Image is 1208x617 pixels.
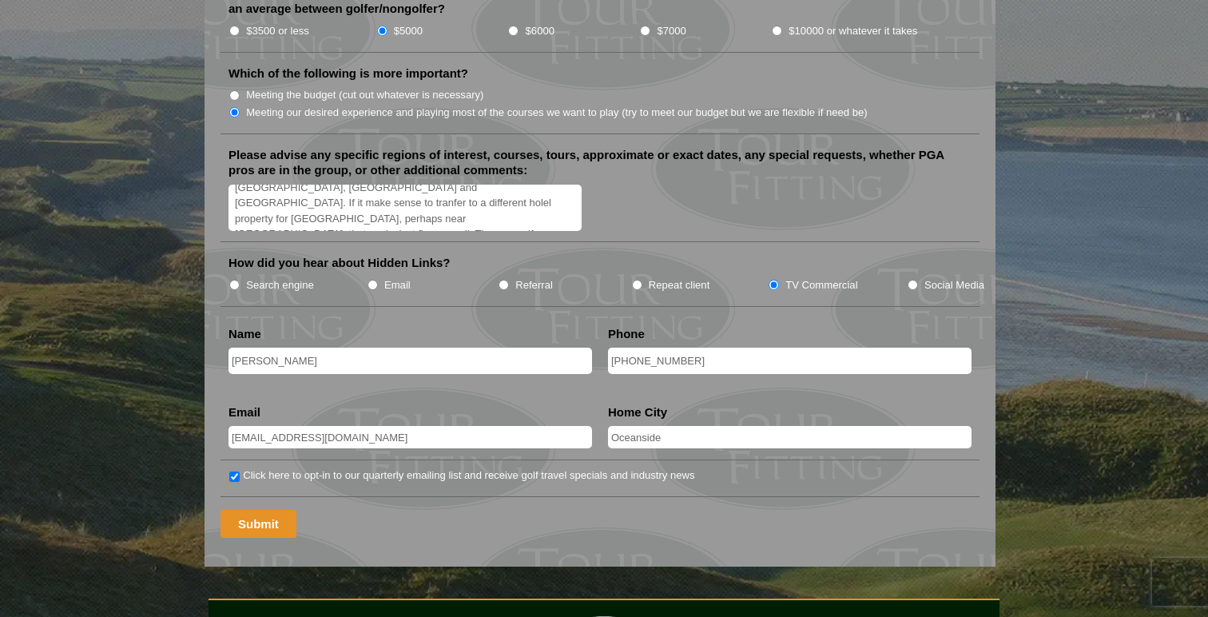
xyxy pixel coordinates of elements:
label: Email [384,277,411,293]
label: Home City [608,404,667,420]
label: Search engine [246,277,314,293]
label: Name [228,326,261,342]
input: Submit [221,510,296,538]
label: Referral [515,277,553,293]
label: TV Commercial [785,277,857,293]
label: $3500 or less [246,23,309,39]
label: $5000 [394,23,423,39]
textarea: This is my 60th Birthday Celebration. There will be a group of us playing golf, approx 8-9 golfer... [228,185,582,232]
label: Social Media [924,277,984,293]
label: Click here to opt-in to our quarterly emailing list and receive golf travel specials and industry... [243,468,694,484]
label: Please advise any specific regions of interest, courses, tours, approximate or exact dates, any s... [228,147,972,178]
label: Which of the following is more important? [228,66,468,82]
label: $6000 [526,23,554,39]
label: How did you hear about Hidden Links? [228,255,451,271]
label: Email [228,404,260,420]
label: Meeting our desired experience and playing most of the courses we want to play (try to meet our b... [246,105,868,121]
label: Repeat client [649,277,710,293]
label: Phone [608,326,645,342]
label: $10000 or whatever it takes [789,23,917,39]
label: $7000 [657,23,685,39]
label: Meeting the budget (cut out whatever is necessary) [246,87,483,103]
